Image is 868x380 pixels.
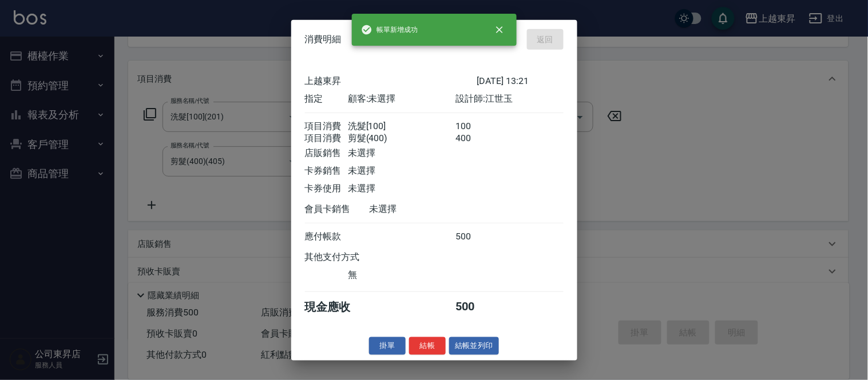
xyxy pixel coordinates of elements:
[305,231,348,243] div: 應付帳款
[455,299,498,315] div: 500
[455,133,498,145] div: 400
[348,269,455,281] div: 無
[487,17,512,42] button: close
[305,133,348,145] div: 項目消費
[348,133,455,145] div: 剪髮(400)
[305,203,370,215] div: 會員卡銷售
[305,34,342,45] span: 消費明細
[370,203,477,215] div: 未選擇
[305,93,348,105] div: 指定
[305,147,348,159] div: 店販銷售
[305,183,348,195] div: 卡券使用
[455,231,498,243] div: 500
[449,337,499,355] button: 結帳並列印
[305,251,391,263] div: 其他支付方式
[348,183,455,195] div: 未選擇
[477,75,564,87] div: [DATE] 13:21
[455,93,563,105] div: 設計師: 江世玉
[348,93,455,105] div: 顧客: 未選擇
[348,165,455,177] div: 未選擇
[305,165,348,177] div: 卡券銷售
[305,75,477,87] div: 上越東昇
[369,337,406,355] button: 掛單
[305,299,370,315] div: 現金應收
[455,121,498,133] div: 100
[348,147,455,159] div: 未選擇
[361,24,418,35] span: 帳單新增成功
[348,121,455,133] div: 洗髮[100]
[409,337,446,355] button: 結帳
[305,121,348,133] div: 項目消費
